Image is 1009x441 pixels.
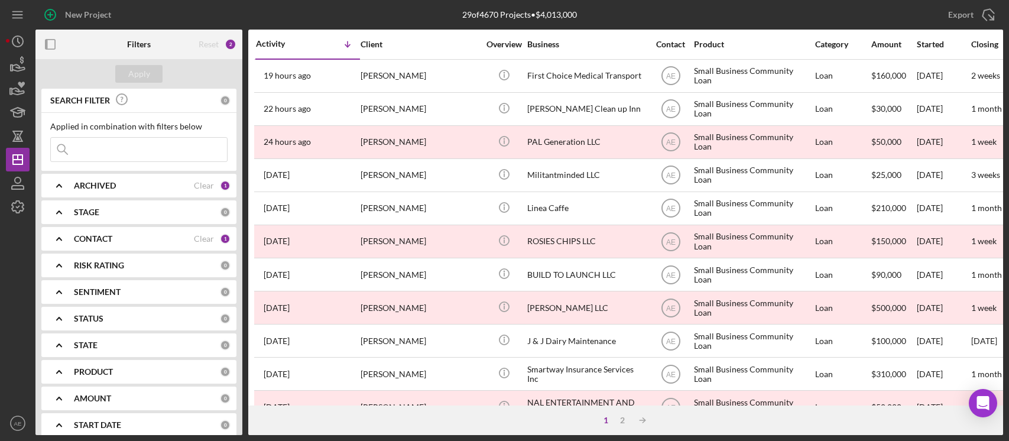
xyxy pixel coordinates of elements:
time: 2025-08-23 00:20 [264,336,290,346]
time: 2025-08-27 19:28 [264,170,290,180]
div: Category [815,40,870,49]
text: AE [666,271,675,279]
div: 1 [220,234,231,244]
time: 2025-08-27 21:37 [264,104,311,114]
div: [PERSON_NAME] [361,358,479,390]
button: Export [936,3,1003,27]
button: AE [6,411,30,435]
div: Small Business Community Loan [694,127,812,158]
div: 0 [220,207,231,218]
button: Apply [115,65,163,83]
div: $160,000 [871,60,916,92]
div: 0 [220,260,231,271]
div: Loan [815,391,870,423]
div: [PERSON_NAME] [361,325,479,356]
div: Export [948,3,974,27]
text: AE [666,205,675,213]
div: 2 [225,38,236,50]
div: [PERSON_NAME] [361,93,479,125]
div: First Choice Medical Transport [527,60,645,92]
time: 2025-08-27 16:06 [264,203,290,213]
b: Filters [127,40,151,49]
text: AE [14,420,22,427]
time: 2025-08-28 00:16 [264,71,311,80]
time: 1 month [971,369,1002,379]
text: AE [666,370,675,378]
time: 1 week [971,236,997,246]
div: Loan [815,259,870,290]
div: [PERSON_NAME] [361,259,479,290]
div: [DATE] [917,391,970,423]
div: [PERSON_NAME] [361,226,479,257]
div: 1 [220,180,231,191]
div: [PERSON_NAME] [361,60,479,92]
text: AE [666,171,675,180]
div: Loan [815,127,870,158]
div: Small Business Community Loan [694,391,812,423]
time: 2025-08-22 23:12 [264,369,290,379]
div: [PERSON_NAME] LLC [527,292,645,323]
div: 0 [220,340,231,351]
div: Small Business Community Loan [694,60,812,92]
b: STATE [74,341,98,350]
div: Business [527,40,645,49]
b: STAGE [74,207,99,217]
b: CONTACT [74,234,112,244]
b: SENTIMENT [74,287,121,297]
div: Loan [815,358,870,390]
div: 0 [220,313,231,324]
time: 2025-08-27 02:26 [264,236,290,246]
div: [PERSON_NAME] [361,160,479,191]
div: Smartway Insurance Services Inc [527,358,645,390]
button: New Project [35,3,123,27]
time: 3 weeks [971,170,1000,180]
div: Loan [815,292,870,323]
div: 0 [220,95,231,106]
text: AE [666,337,675,345]
text: AE [666,404,675,412]
text: AE [666,72,675,80]
div: [PERSON_NAME] [361,391,479,423]
div: $500,000 [871,292,916,323]
div: [DATE] [917,60,970,92]
div: [DATE] [917,160,970,191]
time: 1 week [971,303,997,313]
div: Linea Caffe [527,193,645,224]
div: $25,000 [871,160,916,191]
b: ARCHIVED [74,181,116,190]
div: [PERSON_NAME] [361,193,479,224]
div: ROSIES CHIPS LLC [527,226,645,257]
div: Small Business Community Loan [694,160,812,191]
b: SEARCH FILTER [50,96,110,105]
div: Contact [648,40,693,49]
div: Small Business Community Loan [694,259,812,290]
div: Loan [815,325,870,356]
div: Reset [199,40,219,49]
div: [DATE] [917,93,970,125]
time: 2025-08-25 18:27 [264,303,290,313]
div: Loan [815,93,870,125]
div: [DATE] [917,325,970,356]
b: AMOUNT [74,394,111,403]
div: Clear [194,181,214,190]
text: AE [666,238,675,246]
div: Small Business Community Loan [694,325,812,356]
div: 2 [614,416,631,425]
div: 29 of 4670 Projects • $4,013,000 [462,10,577,20]
div: Loan [815,193,870,224]
div: Small Business Community Loan [694,93,812,125]
div: [DATE] [917,292,970,323]
div: $210,000 [871,193,916,224]
div: Small Business Community Loan [694,193,812,224]
div: Small Business Community Loan [694,226,812,257]
div: Started [917,40,970,49]
div: Client [361,40,479,49]
div: New Project [65,3,111,27]
div: [DATE] [917,226,970,257]
time: 1 month [971,103,1002,114]
div: 0 [220,393,231,404]
div: Loan [815,226,870,257]
div: Activity [256,39,308,48]
div: PAL Generation LLC [527,127,645,158]
text: AE [666,304,675,312]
